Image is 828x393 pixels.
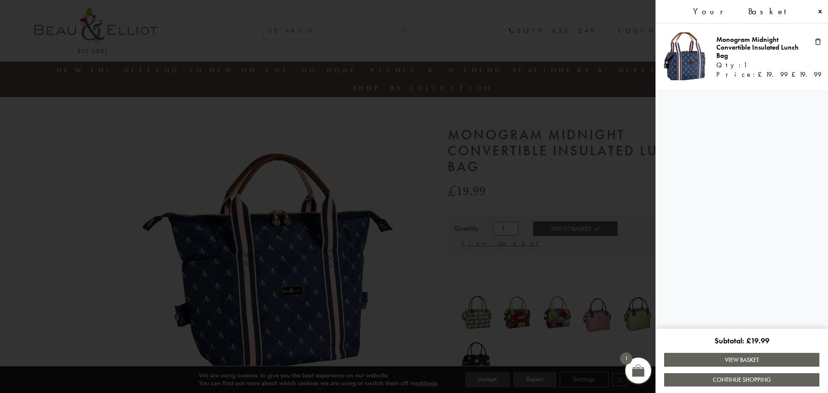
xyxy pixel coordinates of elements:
[791,70,822,79] bdi: 19.99
[620,352,632,365] span: 1
[746,336,769,346] bdi: 19.99
[664,373,819,387] a: Continue Shopping
[758,70,788,79] bdi: 19.99
[693,6,794,16] span: Your Basket
[746,336,751,346] span: £
[662,32,710,80] img: Monogram Midnight Convertible Lunch Bag
[716,61,809,71] div: Qty:
[716,35,799,60] a: Monogram Midnight Convertible Insulated Lunch Bag
[664,353,819,366] a: View Basket
[743,61,747,69] span: 1
[715,336,746,346] span: Subtotal
[791,70,799,79] span: £
[716,71,809,79] div: Price:
[758,70,765,79] span: £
